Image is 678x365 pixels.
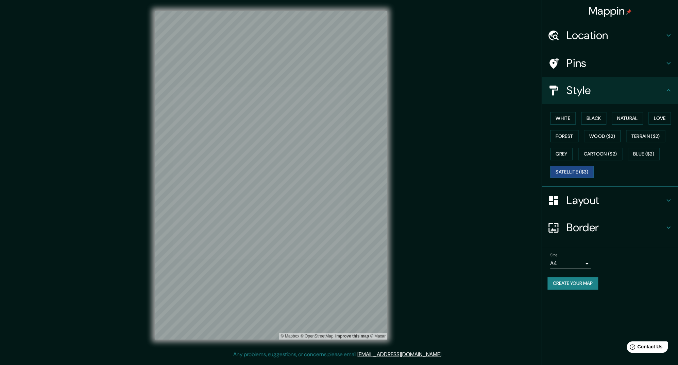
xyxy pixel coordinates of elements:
button: Wood ($2) [584,130,621,143]
h4: Mappin [589,4,632,18]
div: Style [542,77,678,104]
div: A4 [550,258,591,269]
button: Natural [612,112,643,125]
h4: Style [566,84,664,97]
div: . [442,350,443,359]
a: Mapbox [281,334,299,339]
h4: Border [566,221,664,234]
label: Size [550,252,557,258]
button: Blue ($2) [628,148,660,160]
h4: Layout [566,194,664,207]
button: Terrain ($2) [626,130,665,143]
iframe: Help widget launcher [617,339,671,358]
button: Satellite ($3) [550,166,594,178]
button: Cartoon ($2) [578,148,622,160]
a: Maxar [370,334,386,339]
a: OpenStreetMap [301,334,334,339]
div: Border [542,214,678,241]
div: Layout [542,187,678,214]
button: Forest [550,130,578,143]
div: Location [542,22,678,49]
p: Any problems, suggestions, or concerns please email . [233,350,442,359]
button: Love [648,112,671,125]
div: Pins [542,50,678,77]
a: Map feedback [335,334,369,339]
h4: Pins [566,56,664,70]
canvas: Map [155,11,387,340]
a: [EMAIL_ADDRESS][DOMAIN_NAME] [357,351,441,358]
div: . [443,350,445,359]
button: White [550,112,576,125]
h4: Location [566,29,664,42]
button: Black [581,112,607,125]
button: Create your map [547,277,598,290]
img: pin-icon.png [626,9,631,15]
button: Grey [550,148,573,160]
